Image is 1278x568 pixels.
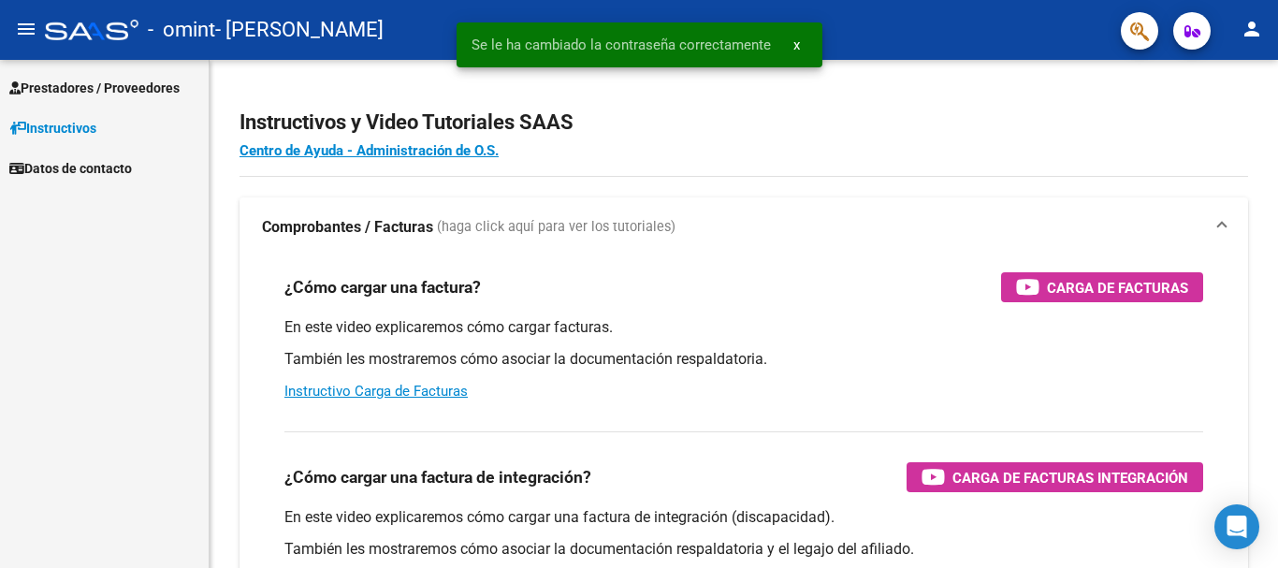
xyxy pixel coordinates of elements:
p: En este video explicaremos cómo cargar una factura de integración (discapacidad). [284,507,1203,528]
h3: ¿Cómo cargar una factura? [284,274,481,300]
span: - omint [148,9,215,51]
span: Datos de contacto [9,158,132,179]
span: Se le ha cambiado la contraseña correctamente [472,36,771,54]
p: También les mostraremos cómo asociar la documentación respaldatoria y el legajo del afiliado. [284,539,1203,560]
a: Instructivo Carga de Facturas [284,383,468,400]
h3: ¿Cómo cargar una factura de integración? [284,464,591,490]
mat-expansion-panel-header: Comprobantes / Facturas (haga click aquí para ver los tutoriales) [240,197,1248,257]
mat-icon: person [1241,18,1263,40]
span: Instructivos [9,118,96,138]
span: x [793,36,800,53]
span: Carga de Facturas [1047,276,1188,299]
strong: Comprobantes / Facturas [262,217,433,238]
a: Centro de Ayuda - Administración de O.S. [240,142,499,159]
p: En este video explicaremos cómo cargar facturas. [284,317,1203,338]
span: - [PERSON_NAME] [215,9,384,51]
span: (haga click aquí para ver los tutoriales) [437,217,675,238]
mat-icon: menu [15,18,37,40]
p: También les mostraremos cómo asociar la documentación respaldatoria. [284,349,1203,370]
button: Carga de Facturas Integración [907,462,1203,492]
button: x [778,28,815,62]
span: Prestadores / Proveedores [9,78,180,98]
span: Carga de Facturas Integración [952,466,1188,489]
h2: Instructivos y Video Tutoriales SAAS [240,105,1248,140]
div: Open Intercom Messenger [1214,504,1259,549]
button: Carga de Facturas [1001,272,1203,302]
